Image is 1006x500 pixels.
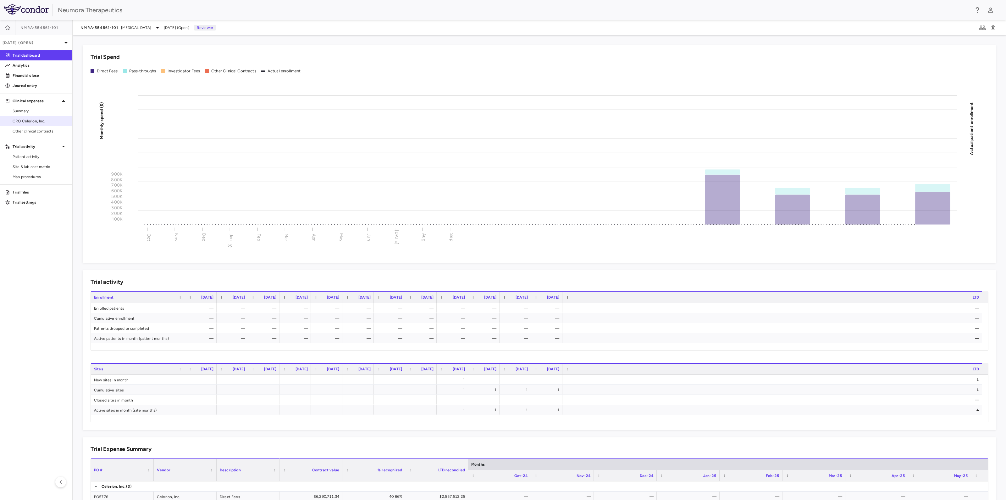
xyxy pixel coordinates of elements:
tspan: 500K [111,194,123,199]
div: — [254,323,276,333]
span: Patient activity [13,154,67,160]
div: — [254,395,276,405]
span: [DATE] [484,367,496,371]
div: — [537,323,559,333]
text: Feb [256,233,262,241]
text: Sep [449,233,454,241]
div: — [411,395,434,405]
div: — [474,303,496,313]
text: Aug [421,233,427,241]
span: [DATE] [358,295,371,300]
div: — [191,323,213,333]
div: — [505,375,528,385]
h6: Trial Spend [91,53,120,61]
div: — [317,333,339,343]
span: CRO Celerion, Inc. [13,118,67,124]
div: — [317,385,339,395]
text: Apr [311,233,317,240]
div: — [537,303,559,313]
div: Cumulative enrollment [91,313,185,323]
div: — [254,333,276,343]
div: — [317,323,339,333]
span: Site & lab cost matrix [13,164,67,170]
span: [DATE] [516,295,528,300]
span: Vendor [157,468,170,472]
div: — [537,313,559,323]
div: — [411,405,434,415]
div: Neumora Therapeutics [58,5,970,15]
div: — [285,333,308,343]
span: [DATE] [453,295,465,300]
div: — [568,323,979,333]
div: — [222,385,245,395]
span: [DATE] (Open) [164,25,189,31]
h6: Trial activity [91,278,123,286]
div: — [222,313,245,323]
div: — [222,375,245,385]
div: Investigator Fees [168,68,200,74]
div: — [379,375,402,385]
div: — [411,323,434,333]
tspan: 100K [112,216,123,222]
div: — [285,313,308,323]
span: NMRA‐554861‐101 [80,25,119,30]
span: [DATE] [264,367,276,371]
div: Active sites in month (site months) [91,405,185,415]
text: Mar [284,233,289,241]
p: Clinical expenses [13,98,60,104]
p: Trial files [13,189,67,195]
p: Financial close [13,73,67,78]
div: — [191,313,213,323]
tspan: Actual patient enrollment [969,102,974,155]
div: Closed sites in month [91,395,185,405]
div: — [254,313,276,323]
span: [DATE] [327,367,339,371]
div: Actual enrollment [268,68,301,74]
div: — [285,375,308,385]
tspan: 600K [111,188,123,194]
div: — [348,385,371,395]
div: — [285,385,308,395]
div: — [505,323,528,333]
div: 1 [474,385,496,395]
tspan: 200K [111,211,123,216]
div: — [442,333,465,343]
div: — [222,395,245,405]
div: New sites in month [91,375,185,385]
div: — [317,313,339,323]
div: — [474,333,496,343]
div: — [379,333,402,343]
span: Nov-24 [577,474,591,478]
span: [DATE] [233,295,245,300]
div: — [505,395,528,405]
text: May [339,233,344,241]
div: — [254,303,276,313]
div: — [191,375,213,385]
span: Description [220,468,241,472]
span: Map procedures [13,174,67,180]
span: May-25 [954,474,968,478]
text: Jan [229,233,234,240]
div: 1 [474,405,496,415]
span: [DATE] [390,367,402,371]
div: — [222,323,245,333]
span: [DATE] [327,295,339,300]
div: 4 [568,405,979,415]
div: — [442,303,465,313]
div: — [411,303,434,313]
span: [DATE] [547,295,559,300]
div: — [317,395,339,405]
div: — [285,405,308,415]
div: 1 [442,385,465,395]
span: [DATE] [421,367,434,371]
span: LTD [973,367,979,371]
div: — [442,313,465,323]
div: Direct Fees [97,68,118,74]
div: 1 [537,385,559,395]
tspan: 800K [111,177,123,182]
text: Oct [146,233,152,241]
span: [DATE] [201,295,213,300]
span: [DATE] [233,367,245,371]
span: [DATE] [296,295,308,300]
p: Analytics [13,63,67,68]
